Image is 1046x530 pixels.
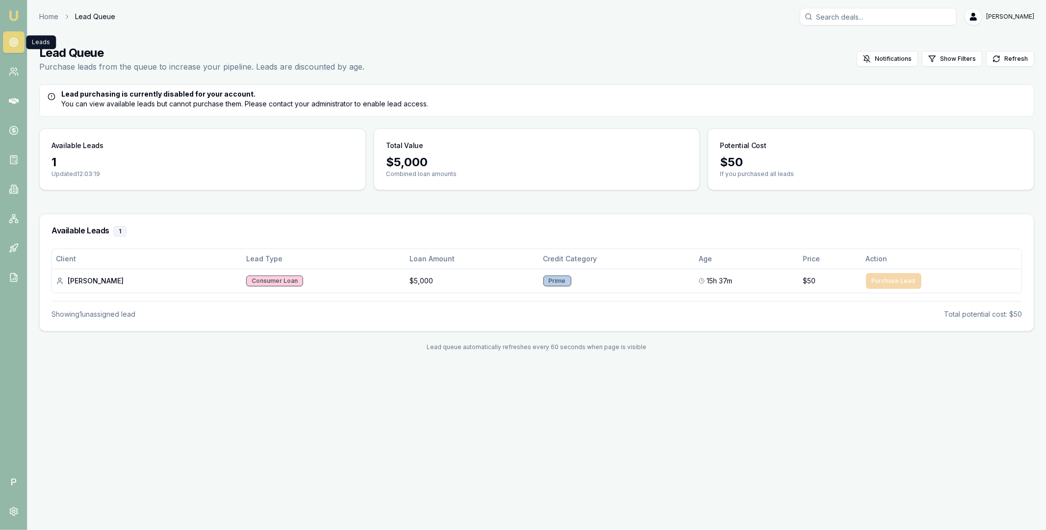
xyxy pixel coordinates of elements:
strong: Lead purchasing is currently disabled for your account. [61,90,255,98]
p: Combined loan amounts [386,170,688,178]
td: $5,000 [406,269,539,293]
th: Loan Amount [406,249,539,269]
th: Age [695,249,799,269]
input: Search deals [800,8,957,25]
div: Total potential cost: $50 [944,309,1022,319]
div: Lead queue automatically refreshes every 60 seconds when page is visible [39,343,1034,351]
div: $ 5,000 [386,154,688,170]
h3: Total Value [386,141,423,151]
span: $50 [803,276,816,286]
button: Show Filters [922,51,982,67]
button: Notifications [857,51,918,67]
div: 1 [51,154,354,170]
th: Action [862,249,1021,269]
span: P [3,471,25,493]
div: Leads [26,35,56,49]
h1: Lead Queue [39,45,364,61]
div: Consumer Loan [246,276,303,286]
p: Purchase leads from the queue to increase your pipeline. Leads are discounted by age. [39,61,364,73]
a: Home [39,12,58,22]
h3: Available Leads [51,226,1022,237]
span: 15h 37m [707,276,732,286]
div: You can view available leads but cannot purchase them. Please contact your administrator to enabl... [48,89,1026,109]
p: If you purchased all leads [720,170,1022,178]
th: Price [799,249,862,269]
p: Updated 12:03:19 [51,170,354,178]
h3: Potential Cost [720,141,766,151]
div: [PERSON_NAME] [56,276,238,286]
th: Client [52,249,242,269]
button: Refresh [986,51,1034,67]
div: $ 50 [720,154,1022,170]
div: 1 [113,226,127,237]
img: emu-icon-u.png [8,10,20,22]
h3: Available Leads [51,141,103,151]
div: Showing 1 unassigned lead [51,309,135,319]
th: Lead Type [242,249,406,269]
span: [PERSON_NAME] [986,13,1034,21]
th: Credit Category [539,249,695,269]
div: Prime [543,276,571,286]
nav: breadcrumb [39,12,115,22]
span: Lead Queue [75,12,115,22]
